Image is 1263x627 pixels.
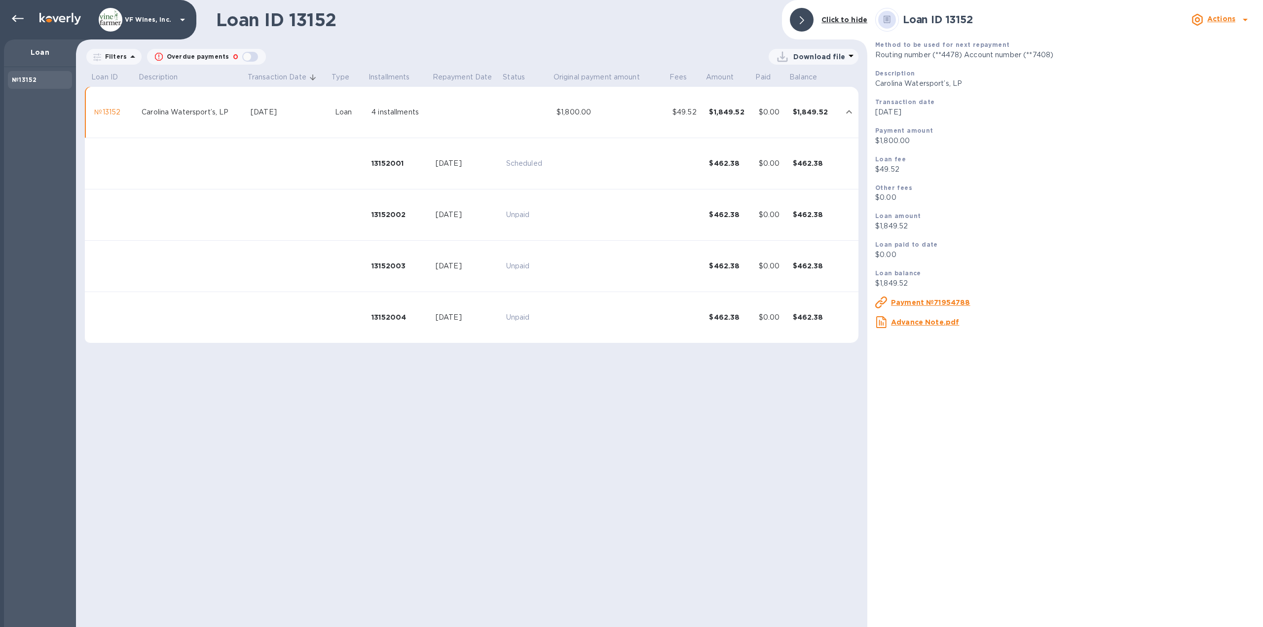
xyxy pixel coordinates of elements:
[506,312,549,323] p: Unpaid
[436,158,498,169] div: [DATE]
[793,261,834,271] div: $462.38
[709,210,750,220] div: $462.38
[759,261,785,271] div: $0.00
[669,72,700,82] span: Fees
[789,72,817,82] p: Balance
[875,212,921,220] b: Loan amount
[875,192,1255,203] p: $0.00
[436,261,498,271] div: [DATE]
[369,72,410,82] p: Installments
[759,312,785,323] div: $0.00
[554,72,640,82] p: Original payment amount
[332,72,349,82] p: Type
[371,261,428,271] div: 13152003
[506,158,549,169] p: Scheduled
[875,221,1255,231] p: $1,849.52
[12,47,68,57] p: Loan
[875,78,1255,89] p: Carolina Watersport’s, LP
[94,107,134,117] div: №13152
[369,72,423,82] span: Installments
[506,261,549,271] p: Unpaid
[793,158,834,168] div: $462.38
[875,250,1255,260] p: $0.00
[39,13,81,25] img: Logo
[793,52,845,62] p: Download file
[706,72,734,82] p: Amount
[142,107,243,117] div: Carolina Watersport’s, LP
[139,72,190,82] span: Description
[248,72,319,82] span: Transaction Date
[371,210,428,220] div: 13152002
[167,52,229,61] p: Overdue payments
[875,164,1255,175] p: $49.52
[903,13,973,26] b: Loan ID 13152
[503,72,525,82] p: Status
[793,107,834,117] div: $1,849.52
[759,158,785,169] div: $0.00
[891,318,959,326] u: Advance Note.pdf
[554,72,653,82] span: Original payment amount
[709,107,750,117] div: $1,849.52
[125,16,174,23] p: VF Wines, Inc.
[371,107,428,117] div: 4 installments
[709,261,750,271] div: $462.38
[139,72,178,82] p: Description
[759,210,785,220] div: $0.00
[251,107,327,117] div: [DATE]
[433,72,492,82] p: Repayment Date
[216,9,774,30] h1: Loan ID 13152
[12,76,37,83] b: №13152
[891,298,970,306] u: Payment №71954788
[789,72,830,82] span: Balance
[755,72,771,82] p: Paid
[793,210,834,220] div: $462.38
[875,155,906,163] b: Loan fee
[332,72,362,82] span: Type
[101,52,127,61] p: Filters
[875,269,921,277] b: Loan balance
[248,72,306,82] p: Transaction Date
[875,184,912,191] b: Other fees
[147,49,266,65] button: Overdue payments0
[335,107,364,117] div: Loan
[709,158,750,168] div: $462.38
[875,136,1255,146] p: $1,800.00
[755,72,783,82] span: Paid
[875,127,933,134] b: Payment amount
[436,312,498,323] div: [DATE]
[875,98,934,106] b: Transaction date
[875,278,1255,289] p: $1,849.52
[557,107,665,117] div: $1,800.00
[506,210,549,220] p: Unpaid
[706,72,746,82] span: Amount
[91,72,118,82] p: Loan ID
[875,50,1255,60] p: Routing number (**4478) Account number (**7408)
[91,72,131,82] span: Loan ID
[759,107,785,117] div: $0.00
[821,16,867,24] b: Click to hide
[875,41,1009,48] b: Method to be used for next repayment
[875,241,938,248] b: Loan paid to date
[1207,15,1235,23] b: Actions
[371,312,428,322] div: 13152004
[233,52,238,62] p: 0
[669,72,687,82] p: Fees
[672,107,702,117] div: $49.52
[436,210,498,220] div: [DATE]
[371,158,428,168] div: 13152001
[793,312,834,322] div: $462.38
[709,312,750,322] div: $462.38
[875,107,1255,117] p: [DATE]
[875,70,915,77] b: Description
[842,105,856,119] button: expand row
